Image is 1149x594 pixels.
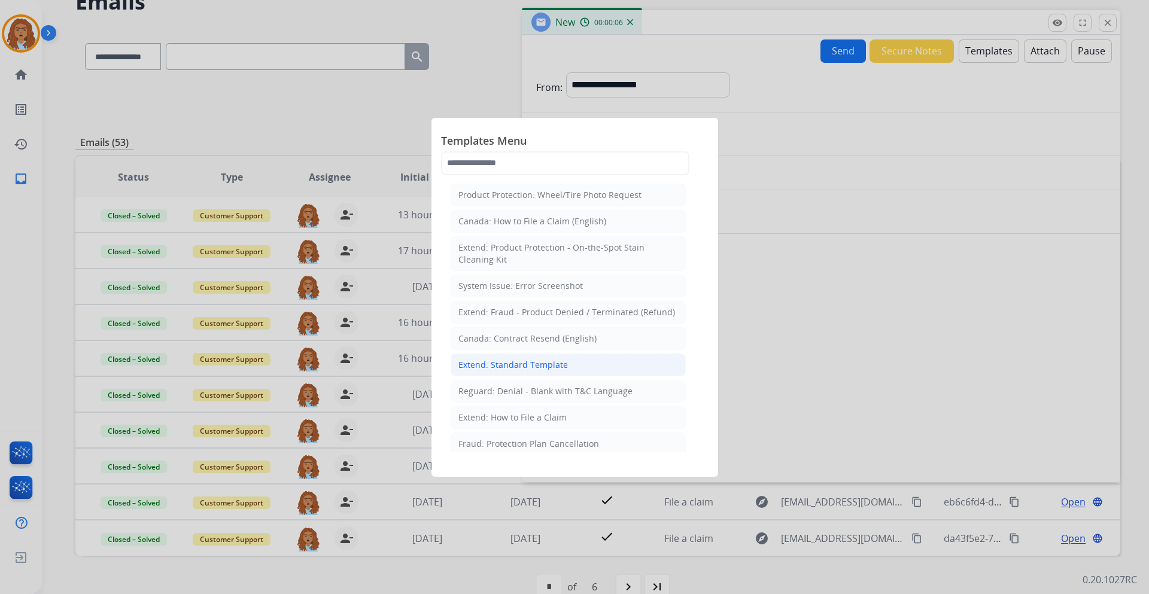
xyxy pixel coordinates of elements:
div: Extend: Fraud - Product Denied / Terminated (Refund) [458,306,675,318]
span: Templates Menu [441,132,709,151]
div: Fraud: Protection Plan Cancellation [458,438,599,450]
div: Canada: How to File a Claim (English) [458,215,606,227]
div: Reguard: Denial - Blank with T&C Language [458,385,633,397]
div: Extend: Standard Template [458,359,568,371]
div: Canada: Contract Resend (English) [458,333,597,345]
div: System Issue: Error Screenshot [458,280,583,292]
div: Extend: Product Protection - On-the-Spot Stain Cleaning Kit [458,242,678,266]
div: Extend: How to File a Claim [458,412,567,424]
div: Product Protection: Wheel/Tire Photo Request [458,189,642,201]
